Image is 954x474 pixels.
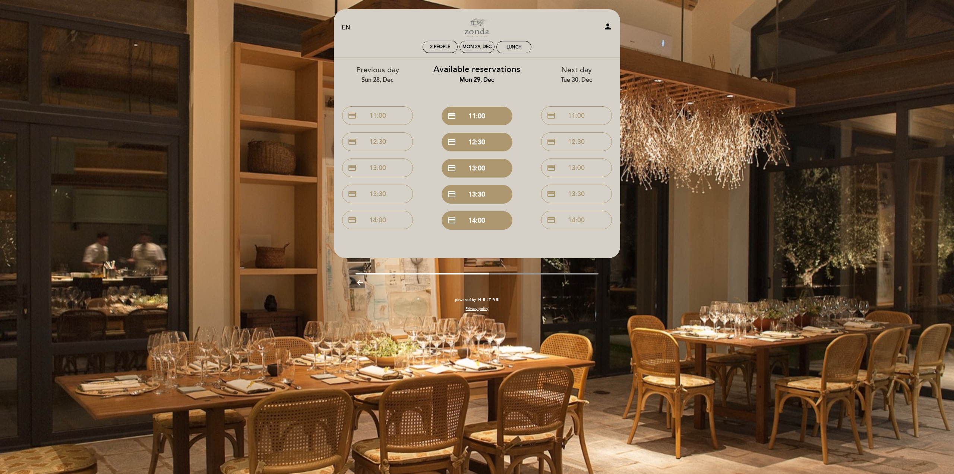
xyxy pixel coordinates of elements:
[442,211,512,230] button: credit_card 14:00
[547,163,556,172] span: credit_card
[342,185,413,203] button: credit_card 13:30
[478,298,499,302] img: MEITRE
[342,211,413,229] button: credit_card 14:00
[442,107,512,125] button: credit_card 11:00
[603,22,612,31] i: person
[348,216,357,225] span: credit_card
[506,44,522,50] div: Lunch
[541,185,612,203] button: credit_card 13:30
[541,106,612,125] button: credit_card 11:00
[348,111,357,120] span: credit_card
[541,211,612,229] button: credit_card 14:00
[532,65,620,84] div: Next day
[447,190,456,199] span: credit_card
[430,18,524,38] a: Zonda by [PERSON_NAME]
[455,297,476,302] span: powered by
[342,132,413,151] button: credit_card 12:30
[342,158,413,177] button: credit_card 13:00
[447,164,456,173] span: credit_card
[442,159,512,178] button: credit_card 13:00
[547,111,556,120] span: credit_card
[442,185,512,204] button: credit_card 13:30
[547,189,556,198] span: credit_card
[348,189,357,198] span: credit_card
[433,63,521,84] div: Available reservations
[447,216,456,225] span: credit_card
[603,22,612,34] button: person
[465,306,488,311] a: Privacy policy
[433,76,521,84] div: Mon 29, Dec
[442,133,512,151] button: credit_card 12:30
[356,278,364,287] i: arrow_backward
[462,44,492,50] div: Mon 29, Dec
[455,297,499,302] a: powered by
[348,163,357,172] span: credit_card
[541,132,612,151] button: credit_card 12:30
[541,158,612,177] button: credit_card 13:00
[342,106,413,125] button: credit_card 11:00
[532,76,620,84] div: Tue 30, Dec
[447,112,456,120] span: credit_card
[334,76,422,84] div: Sun 28, Dec
[447,138,456,147] span: credit_card
[334,65,422,84] div: Previous day
[547,216,556,225] span: credit_card
[430,44,450,50] span: 2 people
[547,137,556,146] span: credit_card
[348,137,357,146] span: credit_card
